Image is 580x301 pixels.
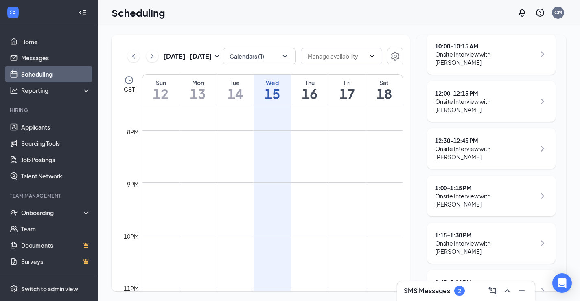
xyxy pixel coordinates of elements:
[112,6,165,20] h1: Scheduling
[366,75,403,105] a: October 18, 2025
[148,51,156,61] svg: ChevronRight
[366,79,403,87] div: Sat
[21,33,91,50] a: Home
[163,52,212,61] h3: [DATE] - [DATE]
[9,8,17,16] svg: WorkstreamLogo
[142,75,179,105] a: October 12, 2025
[515,284,528,297] button: Minimize
[435,239,536,255] div: Onsite Interview with [PERSON_NAME]
[435,42,536,50] div: 10:00 - 10:15 AM
[21,50,91,66] a: Messages
[212,51,222,61] svg: SmallChevronDown
[179,87,217,101] h1: 13
[217,79,254,87] div: Tue
[124,85,135,93] span: CST
[217,87,254,101] h1: 14
[10,209,18,217] svg: UserCheck
[10,285,18,293] svg: Settings
[122,284,140,293] div: 11pm
[291,75,328,105] a: October 16, 2025
[366,87,403,101] h1: 18
[328,75,366,105] a: October 17, 2025
[142,79,179,87] div: Sun
[146,50,158,62] button: ChevronRight
[21,152,91,168] a: Job Postings
[435,231,536,239] div: 1:15 - 1:30 PM
[79,9,87,17] svg: Collapse
[281,52,289,60] svg: ChevronDown
[125,180,140,189] div: 9pm
[10,192,89,199] div: Team Management
[291,79,328,87] div: Thu
[129,51,138,61] svg: ChevronLeft
[552,273,572,293] div: Open Intercom Messenger
[217,75,254,105] a: October 14, 2025
[21,135,91,152] a: Sourcing Tools
[404,286,450,295] h3: SMS Messages
[21,66,91,82] a: Scheduling
[390,51,400,61] svg: Settings
[254,87,291,101] h1: 15
[21,209,84,217] div: Onboarding
[179,79,217,87] div: Mon
[21,253,91,270] a: SurveysCrown
[254,79,291,87] div: Wed
[501,284,514,297] button: ChevronUp
[21,86,91,94] div: Reporting
[328,87,366,101] h1: 17
[517,286,527,296] svg: Minimize
[10,107,89,114] div: Hiring
[538,97,547,106] svg: ChevronRight
[308,52,366,61] input: Manage availability
[21,221,91,237] a: Team
[179,75,217,105] a: October 13, 2025
[127,50,140,62] button: ChevronLeft
[435,278,536,286] div: 2:45 - 3:00 PM
[435,89,536,97] div: 12:00 - 12:15 PM
[254,75,291,105] a: October 15, 2025
[124,75,134,85] svg: Clock
[435,136,536,145] div: 12:30 - 12:45 PM
[517,8,527,18] svg: Notifications
[435,50,536,66] div: Onsite Interview with [PERSON_NAME]
[291,87,328,101] h1: 16
[486,284,499,297] button: ComposeMessage
[488,286,497,296] svg: ComposeMessage
[435,184,536,192] div: 1:00 - 1:15 PM
[21,237,91,253] a: DocumentsCrown
[458,288,461,294] div: 2
[538,191,547,201] svg: ChevronRight
[369,53,375,59] svg: ChevronDown
[142,87,179,101] h1: 12
[535,8,545,18] svg: QuestionInfo
[435,192,536,208] div: Onsite Interview with [PERSON_NAME]
[538,238,547,248] svg: ChevronRight
[21,119,91,135] a: Applicants
[538,286,547,295] svg: ChevronRight
[538,144,547,154] svg: ChevronRight
[538,49,547,59] svg: ChevronRight
[10,86,18,94] svg: Analysis
[554,9,562,16] div: CM
[328,79,366,87] div: Fri
[122,232,140,241] div: 10pm
[21,285,78,293] div: Switch to admin view
[223,48,296,64] button: Calendars (1)ChevronDown
[387,48,403,64] button: Settings
[502,286,512,296] svg: ChevronUp
[21,168,91,184] a: Talent Network
[435,97,536,114] div: Onsite Interview with [PERSON_NAME]
[435,145,536,161] div: Onsite Interview with [PERSON_NAME]
[125,127,140,136] div: 8pm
